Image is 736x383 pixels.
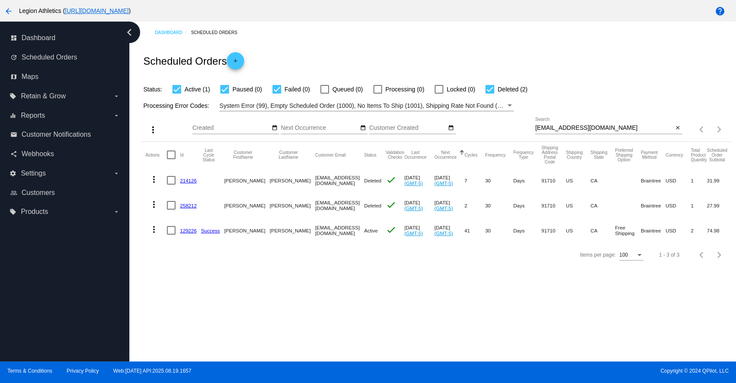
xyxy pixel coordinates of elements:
a: (GMT-5) [404,230,423,236]
input: Created [192,125,270,132]
button: Change sorting for NextOccurrenceUtc [434,150,457,160]
mat-cell: 27.99 [707,193,735,218]
i: email [10,131,17,138]
mat-icon: date_range [448,125,454,132]
mat-cell: 74.98 [707,218,735,243]
a: [URL][DOMAIN_NAME] [65,7,129,14]
mat-icon: date_range [360,125,366,132]
button: Next page [711,246,728,264]
a: Privacy Policy [67,368,99,374]
i: arrow_drop_down [113,93,120,100]
span: Paused (0) [232,84,262,94]
input: Customer Created [369,125,447,132]
span: Customer Notifications [22,131,91,138]
mat-icon: more_vert [149,174,159,185]
mat-cell: [DATE] [434,218,464,243]
a: Web:[DATE] API:2025.08.19.1657 [113,368,191,374]
span: Scheduled Orders [22,53,77,61]
mat-icon: check [385,175,396,185]
mat-cell: [PERSON_NAME] [269,168,315,193]
i: local_offer [9,208,16,215]
mat-cell: [DATE] [434,168,464,193]
span: Copyright © 2024 QPilot, LLC [376,368,729,374]
mat-cell: 7 [464,168,485,193]
a: (GMT-5) [434,205,453,211]
mat-cell: 91710 [541,193,566,218]
i: share [10,151,17,157]
mat-cell: [DATE] [404,168,435,193]
button: Previous page [693,121,711,138]
mat-cell: Free Shipping [615,218,641,243]
a: share Webhooks [10,147,120,161]
button: Next page [711,121,728,138]
mat-cell: Braintree [641,168,665,193]
mat-icon: date_range [272,125,278,132]
mat-header-cell: Total Product Quantity [691,142,707,168]
button: Change sorting for ShippingCountry [566,150,583,160]
mat-icon: help [715,6,725,16]
mat-cell: [EMAIL_ADDRESS][DOMAIN_NAME] [315,218,364,243]
mat-cell: US [566,168,590,193]
button: Change sorting for Id [180,152,183,157]
span: Status: [143,86,162,93]
button: Change sorting for FrequencyType [513,150,533,160]
mat-cell: 41 [464,218,485,243]
span: Webhooks [22,150,54,158]
span: Maps [22,73,38,81]
a: Scheduled Orders [191,26,245,39]
mat-cell: Days [513,218,541,243]
mat-cell: 2 [464,193,485,218]
a: Terms & Conditions [7,368,52,374]
mat-icon: more_vert [149,224,159,235]
mat-select: Items per page: [619,252,643,258]
span: Deleted [364,178,381,183]
mat-icon: close [674,125,680,132]
h2: Scheduled Orders [143,52,244,69]
a: Dashboard [155,26,191,39]
mat-cell: [DATE] [434,193,464,218]
span: Legion Athletics ( ) [19,7,131,14]
div: Items per page: [580,252,616,258]
button: Change sorting for Cycles [464,152,477,157]
mat-cell: CA [590,168,615,193]
a: (GMT-5) [404,180,423,186]
mat-cell: USD [665,193,691,218]
span: Customers [22,189,55,197]
button: Change sorting for ShippingPostcode [541,145,558,164]
mat-icon: arrow_back [3,6,14,16]
a: 258212 [180,203,197,208]
input: Search [535,125,673,132]
mat-icon: more_vert [148,125,158,135]
button: Change sorting for CustomerEmail [315,152,346,157]
span: Reports [21,112,45,119]
mat-cell: [EMAIL_ADDRESS][DOMAIN_NAME] [315,193,364,218]
span: Processing (0) [385,84,424,94]
span: Deleted [364,203,381,208]
button: Change sorting for CustomerLastName [269,150,307,160]
button: Change sorting for PreferredShippingOption [615,148,633,162]
i: people_outline [10,189,17,196]
a: update Scheduled Orders [10,50,120,64]
i: dashboard [10,35,17,41]
mat-cell: 1 [691,193,707,218]
mat-icon: check [385,225,396,235]
mat-cell: [DATE] [404,193,435,218]
mat-cell: 30 [485,168,513,193]
mat-icon: check [385,200,396,210]
mat-cell: [PERSON_NAME] [224,218,269,243]
span: Deleted (2) [498,84,527,94]
mat-cell: CA [590,193,615,218]
mat-cell: 30 [485,218,513,243]
a: (GMT-5) [434,180,453,186]
mat-cell: Braintree [641,193,665,218]
i: settings [9,170,16,177]
span: Locked (0) [447,84,475,94]
a: Success [201,228,220,233]
mat-cell: [DATE] [404,218,435,243]
i: map [10,73,17,80]
mat-cell: [PERSON_NAME] [269,193,315,218]
button: Change sorting for LastOccurrenceUtc [404,150,427,160]
span: Queued (0) [332,84,363,94]
span: Settings [21,170,46,177]
button: Change sorting for Status [364,152,376,157]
